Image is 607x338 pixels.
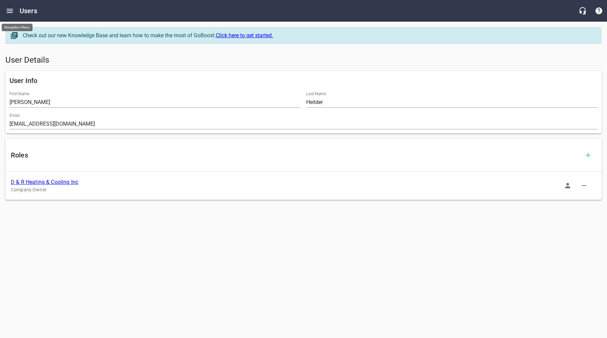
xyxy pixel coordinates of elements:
button: Sign In as Role [560,177,576,194]
h5: User Details [5,55,602,66]
div: Check out our new Knowledge Base and learn how to make the most of GoBoost. [23,31,594,40]
button: Support Portal [591,3,607,19]
a: D & R Heating & Cooling Inc [11,179,78,185]
label: First Name [9,92,29,96]
h6: User Info [9,75,598,86]
button: Live Chat [574,3,591,19]
label: Last Name [306,92,326,96]
h6: Users [20,5,37,16]
button: Add Role [580,147,596,163]
button: Open drawer [2,3,18,19]
p: Company Owner [11,186,585,193]
h6: Roles [11,150,580,161]
a: Click here to get started. [216,32,273,39]
label: Email [9,113,20,118]
button: Delete Role [576,177,592,194]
